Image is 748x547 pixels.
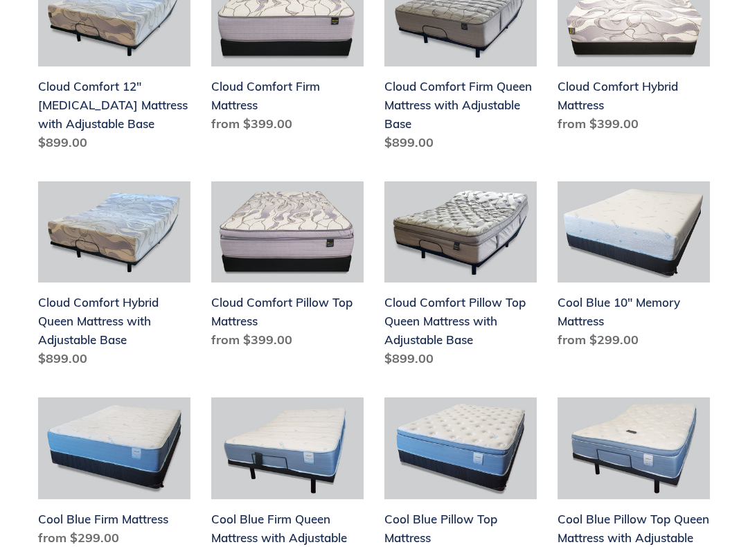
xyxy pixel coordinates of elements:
a: Cloud Comfort Pillow Top Mattress [211,181,364,355]
a: Cool Blue 10" Memory Mattress [558,181,710,355]
a: Cloud Comfort Pillow Top Queen Mattress with Adjustable Base [384,181,537,374]
a: Cloud Comfort Hybrid Queen Mattress with Adjustable Base [38,181,190,374]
